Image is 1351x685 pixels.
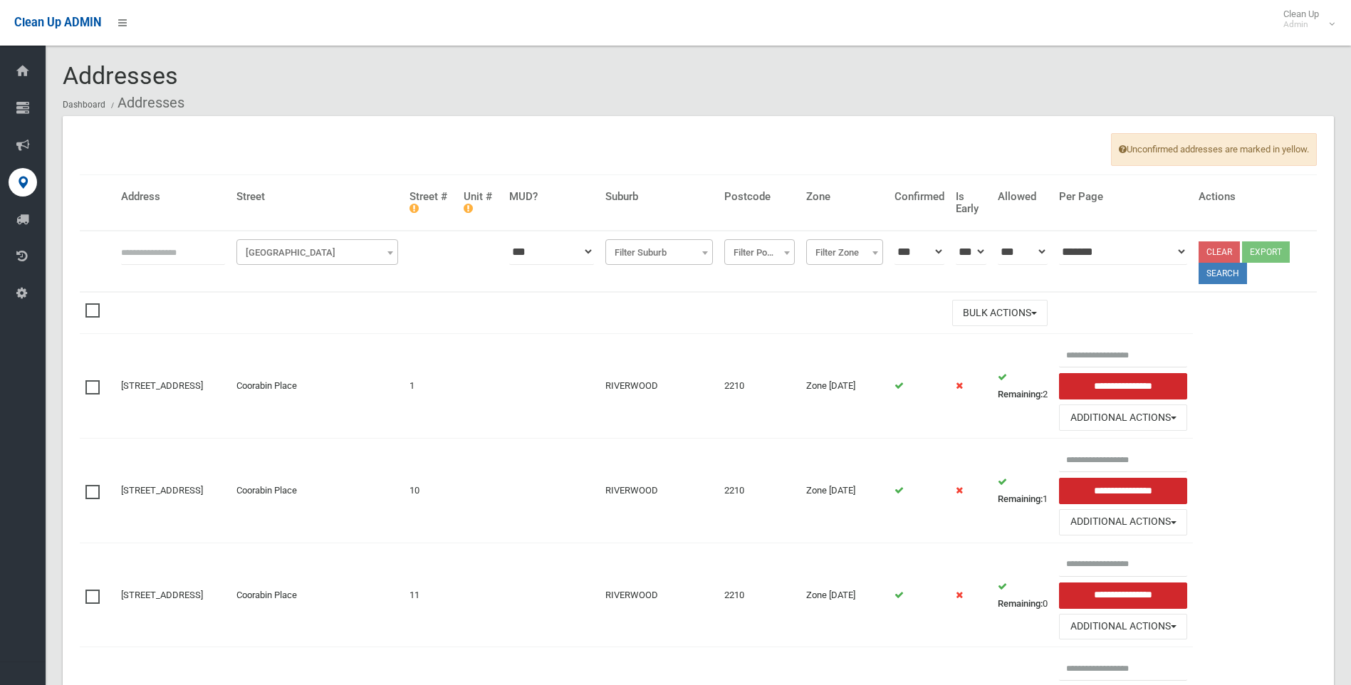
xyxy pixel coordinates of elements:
td: 0 [992,543,1053,647]
td: 2210 [719,334,800,439]
td: RIVERWOOD [600,334,719,439]
h4: Suburb [605,191,713,203]
h4: Address [121,191,225,203]
span: Clean Up ADMIN [14,16,101,29]
td: Zone [DATE] [800,543,889,647]
span: Clean Up [1276,9,1333,30]
button: Search [1199,263,1247,284]
span: Unconfirmed addresses are marked in yellow. [1111,133,1317,166]
a: [STREET_ADDRESS] [121,590,203,600]
span: Filter Zone [810,243,880,263]
button: Additional Actions [1059,509,1187,535]
h4: Allowed [998,191,1048,203]
td: 2 [992,334,1053,439]
td: 2210 [719,439,800,543]
td: 11 [404,543,459,647]
span: Filter Street [236,239,398,265]
td: Zone [DATE] [800,334,889,439]
td: Coorabin Place [231,439,404,543]
td: 1 [404,334,459,439]
h4: Unit # [464,191,498,214]
a: [STREET_ADDRESS] [121,380,203,391]
strong: Remaining: [998,493,1043,504]
td: 2210 [719,543,800,647]
button: Additional Actions [1059,404,1187,431]
h4: Postcode [724,191,795,203]
h4: Street # [410,191,453,214]
td: 10 [404,439,459,543]
span: Addresses [63,61,178,90]
button: Export [1242,241,1290,263]
td: 1 [992,439,1053,543]
span: Filter Suburb [605,239,713,265]
h4: Zone [806,191,883,203]
button: Additional Actions [1059,614,1187,640]
td: Zone [DATE] [800,439,889,543]
li: Addresses [108,90,184,116]
h4: Confirmed [894,191,944,203]
strong: Remaining: [998,389,1043,399]
h4: Is Early [956,191,986,214]
td: Coorabin Place [231,334,404,439]
span: Filter Postcode [728,243,791,263]
h4: Per Page [1059,191,1187,203]
a: Clear [1199,241,1240,263]
td: RIVERWOOD [600,543,719,647]
a: Dashboard [63,100,105,110]
td: Coorabin Place [231,543,404,647]
button: Bulk Actions [952,300,1048,326]
a: [STREET_ADDRESS] [121,485,203,496]
span: Filter Postcode [724,239,795,265]
span: Filter Zone [806,239,883,265]
span: Filter Suburb [609,243,709,263]
h4: Street [236,191,398,203]
h4: MUD? [509,191,594,203]
span: Filter Street [240,243,395,263]
strong: Remaining: [998,598,1043,609]
h4: Actions [1199,191,1311,203]
td: RIVERWOOD [600,439,719,543]
small: Admin [1283,19,1319,30]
